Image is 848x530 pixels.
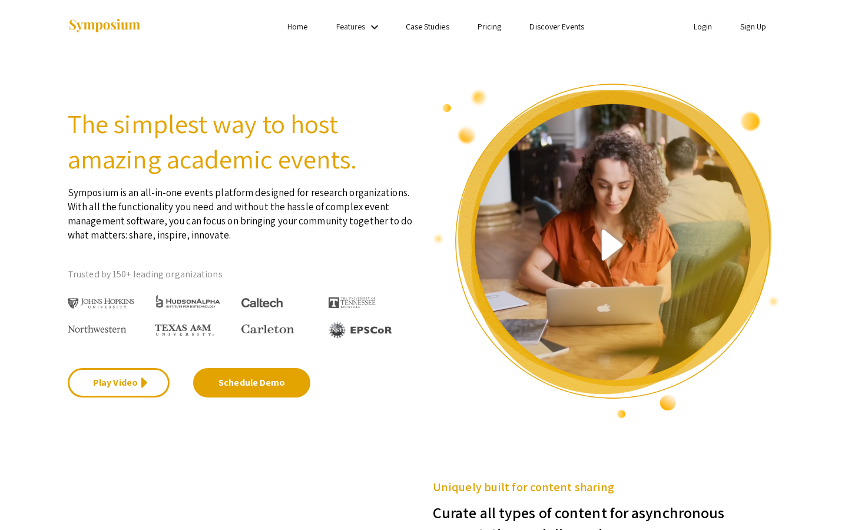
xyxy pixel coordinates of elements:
[740,21,766,32] a: Sign Up
[433,478,780,496] h5: Uniquely built for content sharing
[68,18,141,34] img: Symposium by ForagerOne
[68,177,415,242] p: Symposium is an all-in-one events platform designed for research organizations. With all the func...
[329,297,376,308] img: The University of Tennessee
[68,368,170,397] a: Play Video
[433,82,780,419] img: video overview of Symposium
[336,21,366,32] a: Features
[367,20,382,34] mat-icon: Expand Features list
[68,325,127,332] img: Northwestern
[68,266,415,283] p: Trusted by 150+ leading organizations
[287,21,307,32] a: Home
[68,106,415,177] h2: The simplest way to host amazing academic events.
[68,298,134,309] img: Johns Hopkins University
[241,298,283,308] img: Caltech
[155,294,221,308] img: HudsonAlpha
[241,324,294,334] img: Carleton
[193,368,310,397] a: Schedule Demo
[406,21,449,32] a: Case Studies
[155,324,214,336] img: Texas A&M University
[694,21,713,32] a: Login
[329,322,393,339] img: EPSCOR
[529,21,584,32] a: Discover Events
[478,21,502,32] a: Pricing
